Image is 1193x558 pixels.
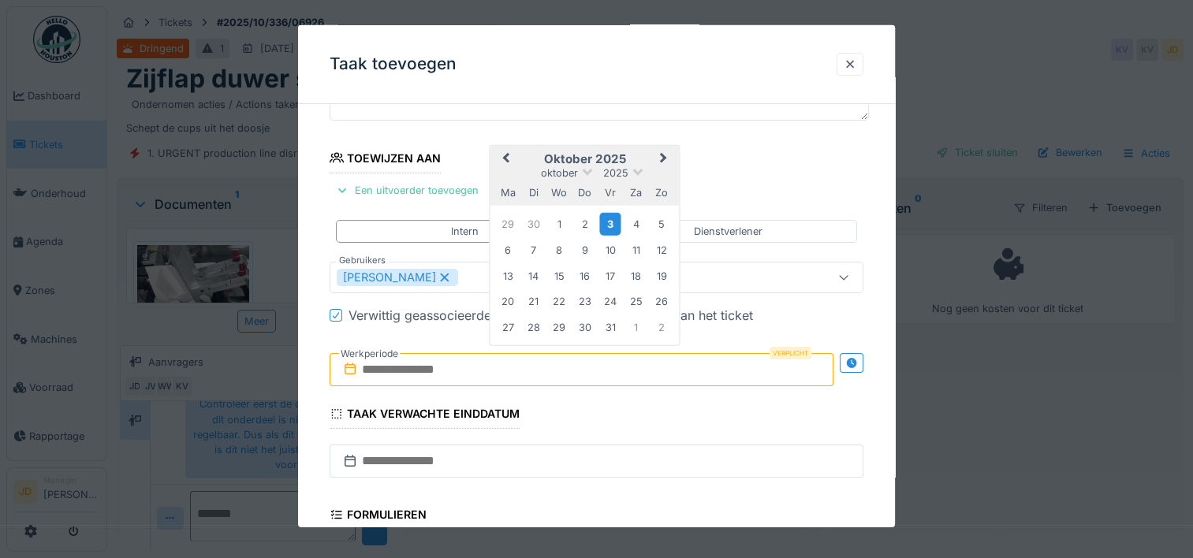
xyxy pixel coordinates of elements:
div: Choose vrijdag 31 oktober 2025 [600,316,621,337]
div: Choose zondag 26 oktober 2025 [651,291,672,312]
div: Choose donderdag 2 oktober 2025 [574,213,595,234]
div: Choose donderdag 30 oktober 2025 [574,316,595,337]
div: zondag [651,182,672,203]
div: Choose dinsdag 14 oktober 2025 [523,265,544,286]
div: Choose vrijdag 10 oktober 2025 [600,240,621,261]
div: Choose zaterdag 11 oktober 2025 [625,240,647,261]
div: Choose zondag 12 oktober 2025 [651,240,672,261]
span: oktober [541,167,578,179]
div: vrijdag [600,182,621,203]
div: Choose maandag 13 oktober 2025 [498,265,519,286]
div: Choose woensdag 8 oktober 2025 [549,240,570,261]
div: Verplicht [770,347,811,359]
div: Choose donderdag 16 oktober 2025 [574,265,595,286]
div: Formulieren [330,503,427,530]
div: Choose zaterdag 1 november 2025 [625,316,647,337]
div: [PERSON_NAME] [337,269,458,286]
div: Choose woensdag 15 oktober 2025 [549,265,570,286]
div: donderdag [574,182,595,203]
h2: oktober 2025 [490,152,680,166]
div: Choose maandag 29 september 2025 [498,213,519,234]
div: Choose zondag 2 november 2025 [651,316,672,337]
div: Toewijzen aan [330,147,441,173]
span: 2025 [603,167,628,179]
div: Choose donderdag 9 oktober 2025 [574,240,595,261]
button: Next Month [653,147,678,173]
div: Choose maandag 6 oktober 2025 [498,240,519,261]
div: Intern [451,224,479,239]
div: Choose donderdag 23 oktober 2025 [574,291,595,312]
div: zaterdag [625,182,647,203]
div: Month oktober, 2025 [495,210,674,340]
div: Verwittig geassocieerde gebruikers van het genereren van het ticket [349,306,753,325]
div: Choose vrijdag 24 oktober 2025 [600,291,621,312]
label: Werkperiode [339,345,400,363]
div: Choose zaterdag 4 oktober 2025 [625,213,647,234]
div: Choose vrijdag 3 oktober 2025 [600,212,621,235]
label: Gebruikers [336,254,389,267]
div: Choose dinsdag 21 oktober 2025 [523,291,544,312]
div: Choose maandag 27 oktober 2025 [498,316,519,337]
div: Choose zaterdag 18 oktober 2025 [625,265,647,286]
div: Choose woensdag 1 oktober 2025 [549,213,570,234]
button: Previous Month [492,147,517,173]
div: Choose woensdag 29 oktober 2025 [549,316,570,337]
div: Choose zondag 19 oktober 2025 [651,265,672,286]
div: Choose zaterdag 25 oktober 2025 [625,291,647,312]
div: Choose dinsdag 30 september 2025 [523,213,544,234]
div: Taak verwachte einddatum [330,402,520,429]
div: maandag [498,182,519,203]
div: dinsdag [523,182,544,203]
div: Choose maandag 20 oktober 2025 [498,291,519,312]
h3: Taak toevoegen [330,54,457,74]
div: woensdag [549,182,570,203]
div: Choose dinsdag 28 oktober 2025 [523,316,544,337]
div: Dienstverlener [694,224,762,239]
div: Een uitvoerder toevoegen [330,180,485,201]
div: Choose woensdag 22 oktober 2025 [549,291,570,312]
div: Choose zondag 5 oktober 2025 [651,213,672,234]
div: Choose dinsdag 7 oktober 2025 [523,240,544,261]
div: Choose vrijdag 17 oktober 2025 [600,265,621,286]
